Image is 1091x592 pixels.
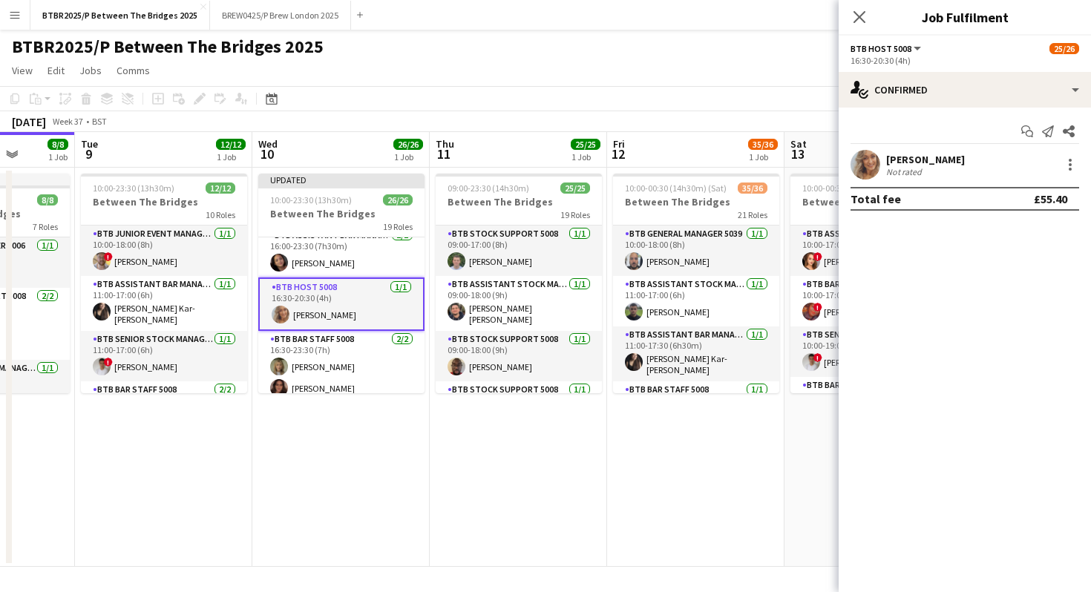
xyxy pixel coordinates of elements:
span: 9 [79,145,98,162]
h3: Job Fulfilment [839,7,1091,27]
div: 1 Job [749,151,777,162]
span: 25/26 [1049,43,1079,54]
app-card-role: BTB General Manager 50391/110:00-18:00 (8h)[PERSON_NAME] [613,226,779,276]
span: 10:00-23:30 (13h30m) [93,182,174,194]
app-card-role: BTB Bar Staff 50082/2 [81,381,247,453]
app-card-role: BTB Assistant Stock Manager 50061/111:00-17:00 (6h)[PERSON_NAME] [613,276,779,326]
span: BTB Host 5008 [851,43,911,54]
app-card-role: BTB Assistant Bar Manager 50061/116:00-23:30 (7h30m)[PERSON_NAME] [258,227,425,277]
app-job-card: 10:00-23:30 (13h30m)12/12Between The Bridges10 RolesBTB Junior Event Manager 50391/110:00-18:00 (... [81,174,247,393]
span: 7 Roles [33,221,58,232]
span: ! [104,252,113,261]
span: 19 Roles [560,209,590,220]
span: Fri [613,137,625,151]
a: Edit [42,61,71,80]
button: BREW0425/P Brew London 2025 [210,1,351,30]
span: 10:00-00:30 (14h30m) (Sat) [625,182,727,194]
div: [DATE] [12,114,46,129]
app-card-role: BTB Bar Staff 50082/216:30-23:30 (7h)[PERSON_NAME][PERSON_NAME] [258,331,425,403]
span: 25/25 [571,139,600,150]
span: ! [813,353,822,362]
span: Week 37 [49,116,86,127]
app-job-card: 10:00-00:30 (14h30m) (Sun)37/39Between The Bridges25 RolesBTB Assistant General Manager 50061/110... [790,174,957,393]
a: Jobs [73,61,108,80]
div: £55.40 [1034,191,1067,206]
span: 12/12 [216,139,246,150]
span: 12/12 [206,182,235,194]
span: Edit [47,64,65,77]
a: Comms [111,61,156,80]
div: 1 Job [571,151,600,162]
h3: Between The Bridges [258,207,425,220]
span: 26/26 [393,139,423,150]
app-card-role: BTB Stock support 50081/1 [436,381,602,432]
h1: BTBR2025/P Between The Bridges 2025 [12,36,324,58]
app-card-role: BTB Host 50081/116:30-20:30 (4h)[PERSON_NAME] [258,277,425,331]
h3: Between The Bridges [613,195,779,208]
div: Total fee [851,191,901,206]
a: View [6,61,39,80]
span: View [12,64,33,77]
span: Wed [258,137,278,151]
div: 1 Job [394,151,422,162]
span: 10:00-00:30 (14h30m) (Sun) [802,182,906,194]
div: [PERSON_NAME] [886,153,965,166]
span: 10:00-23:30 (13h30m) [270,194,352,205]
span: Thu [436,137,454,151]
div: Not rated [886,166,925,177]
app-card-role: BTB Junior Event Manager 50391/110:00-18:00 (8h)![PERSON_NAME] [81,226,247,276]
div: Updated [258,174,425,185]
app-card-role: BTB Assistant Stock Manager 50061/109:00-18:00 (9h)[PERSON_NAME] [PERSON_NAME] [436,276,602,331]
button: BTBR2025/P Between The Bridges 2025 [30,1,210,30]
span: 11 [433,145,454,162]
app-card-role: BTB Stock support 50081/109:00-18:00 (9h)[PERSON_NAME] [436,331,602,381]
span: ! [104,358,113,366]
app-card-role: BTB Senior Stock Manager 50061/110:00-19:00 (9h)![PERSON_NAME] [790,326,957,377]
app-card-role: BTB Bar Manager 50061/110:00-17:00 (7h)![PERSON_NAME] [790,276,957,326]
button: BTB Host 5008 [851,43,923,54]
span: 8/8 [37,194,58,205]
h3: Between The Bridges [790,195,957,208]
div: 1 Job [48,151,68,162]
span: 21 Roles [738,209,767,220]
app-card-role: BTB Bar Staff 50083/310:30-17:30 (7h) [790,377,957,470]
app-card-role: BTB Senior Stock Manager 50061/111:00-17:00 (6h)![PERSON_NAME] [81,331,247,381]
span: 12 [611,145,625,162]
app-card-role: BTB Bar Staff 50081/1 [613,381,779,432]
span: Jobs [79,64,102,77]
span: 10 [256,145,278,162]
app-job-card: 10:00-00:30 (14h30m) (Sat)35/36Between The Bridges21 RolesBTB General Manager 50391/110:00-18:00 ... [613,174,779,393]
span: 25/25 [560,182,590,194]
span: ! [813,303,822,312]
span: 26/26 [383,194,413,205]
span: 19 Roles [383,221,413,232]
span: Tue [81,137,98,151]
span: 10 Roles [206,209,235,220]
div: 1 Job [217,151,245,162]
span: 35/36 [738,182,767,194]
h3: Between The Bridges [81,195,247,208]
span: 8/8 [47,139,68,150]
app-card-role: BTB Assistant Bar Manager 50061/111:00-17:00 (6h)[PERSON_NAME] Kar-[PERSON_NAME] [81,276,247,331]
app-card-role: BTB Assistant Bar Manager 50061/111:00-17:30 (6h30m)[PERSON_NAME] Kar-[PERSON_NAME] [613,326,779,381]
div: 16:30-20:30 (4h) [851,55,1079,66]
span: Sat [790,137,807,151]
span: ! [813,252,822,261]
app-card-role: BTB Assistant General Manager 50061/110:00-17:00 (7h)![PERSON_NAME] [790,226,957,276]
div: Confirmed [839,72,1091,108]
div: BST [92,116,107,127]
span: 09:00-23:30 (14h30m) [448,182,529,194]
span: 35/36 [748,139,778,150]
app-job-card: 09:00-23:30 (14h30m)25/25Between The Bridges19 RolesBTB Stock support 50081/109:00-17:00 (8h)[PER... [436,174,602,393]
span: 13 [788,145,807,162]
span: Comms [117,64,150,77]
app-job-card: Updated10:00-23:30 (13h30m)26/26Between The Bridges19 RolesBTB Bar Staff 50081/116:00-22:00 (6h)[... [258,174,425,393]
h3: Between The Bridges [436,195,602,208]
app-card-role: BTB Stock support 50081/109:00-17:00 (8h)[PERSON_NAME] [436,226,602,276]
